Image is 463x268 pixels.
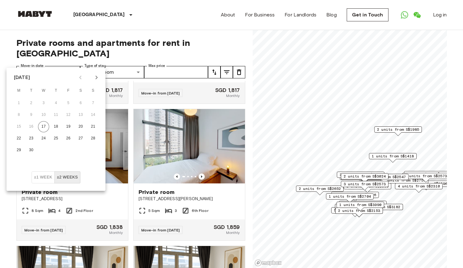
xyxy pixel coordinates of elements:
span: 8 Sqm [32,208,44,213]
span: 1 units from S$2704 [329,194,371,199]
button: 21 [88,121,99,132]
span: 2 units from S$1985 [377,127,419,132]
div: Map marker [339,201,387,210]
label: Move-in date [21,63,44,68]
span: 5 Sqm [148,208,160,213]
div: Map marker [344,183,391,193]
div: Map marker [369,153,417,163]
button: 25 [50,133,62,144]
span: 4 [58,208,61,213]
div: Map marker [404,171,452,181]
div: Map marker [341,181,388,191]
a: Marketing picture of unit SG-01-117-001-03Previous imagePrevious imagePrivate room[STREET_ADDRESS... [133,109,245,241]
a: Log in [433,11,447,19]
span: Move-in from [DATE] [24,228,63,232]
label: Max price [148,63,165,68]
div: Map marker [361,174,409,183]
span: Monthly [109,230,123,235]
div: Map marker [395,183,443,193]
span: 3 units from S$1480 [407,171,449,177]
button: Previous image [199,174,205,180]
span: Monthly [226,93,240,99]
button: 28 [88,133,99,144]
div: Map marker [331,207,379,217]
span: 5 units from S$1680 [334,208,376,213]
div: Map marker [402,173,450,182]
span: Monday [13,85,24,97]
div: Move In Flexibility [32,171,80,183]
div: Map marker [341,173,388,183]
span: [STREET_ADDRESS][PERSON_NAME] [139,196,240,202]
span: 4 units from S$2310 [398,183,440,189]
div: [DATE] [14,74,30,81]
span: 2nd Floor [75,208,93,213]
span: 3 units from S$2573 [344,181,386,187]
span: 1 units from S$1418 [372,153,414,159]
span: 2 units from S$3024 [344,174,386,179]
div: Map marker [374,126,422,136]
button: ±2 weeks [54,171,80,183]
button: 29 [13,145,24,156]
span: 1 units from S$2573 [405,173,447,179]
span: Wednesday [38,85,49,97]
div: Map marker [335,208,383,217]
img: Marketing picture of unit SG-01-117-001-03 [134,109,245,183]
span: 6th Floor [192,208,208,213]
span: Friday [63,85,74,97]
span: 3 [175,208,177,213]
a: For Business [245,11,275,19]
span: 1 units from S$2547 [364,174,406,180]
label: Type of stay [84,63,106,68]
a: Mapbox logo [255,259,282,266]
button: tune [208,66,221,78]
div: Map marker [355,204,403,213]
span: Sunday [88,85,99,97]
span: 2 units from S$2652 [299,186,341,191]
span: Monthly [109,93,123,99]
button: 24 [38,133,49,144]
button: Previous image [174,174,180,180]
span: SGD 1,817 [98,87,123,93]
a: Open WeChat [411,9,423,21]
div: Map marker [326,193,374,203]
button: tune [233,66,245,78]
div: Map marker [296,186,344,195]
div: Map marker [337,202,384,211]
div: Map marker [335,204,383,213]
a: For Landlords [285,11,316,19]
span: Move-in from [DATE] [141,228,180,232]
div: Map marker [331,192,379,201]
div: Map marker [337,172,384,181]
span: Monthly [226,230,240,235]
button: 30 [26,145,37,156]
span: SGD 1,817 [215,87,240,93]
span: Thursday [50,85,62,97]
a: Get in Touch [347,8,388,21]
span: Private rooms and apartments for rent in [GEOGRAPHIC_DATA] [16,37,245,59]
span: Tuesday [26,85,37,97]
span: Private room [22,188,58,196]
button: 27 [75,133,86,144]
span: 3 units from S$1985 [340,172,382,178]
button: 17 [38,121,49,132]
span: SGD 1,838 [96,224,123,230]
a: About [221,11,235,19]
span: Private room [139,188,175,196]
button: 23 [26,133,37,144]
a: Open WhatsApp [398,9,411,21]
span: Saturday [75,85,86,97]
span: 1 units from S$3990 [339,202,381,208]
button: 20 [75,121,86,132]
span: 3 units from S$2226 [334,192,376,198]
button: 18 [50,121,62,132]
button: 19 [63,121,74,132]
img: Habyt [16,11,54,17]
div: PrivateRoom [80,66,144,78]
span: 2 units from S$1838 [342,201,384,207]
button: tune [221,66,233,78]
span: 1 units from S$3182 [358,204,400,210]
button: 22 [13,133,24,144]
button: Next month [91,72,102,83]
button: 26 [63,133,74,144]
span: [STREET_ADDRESS] [22,196,123,202]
